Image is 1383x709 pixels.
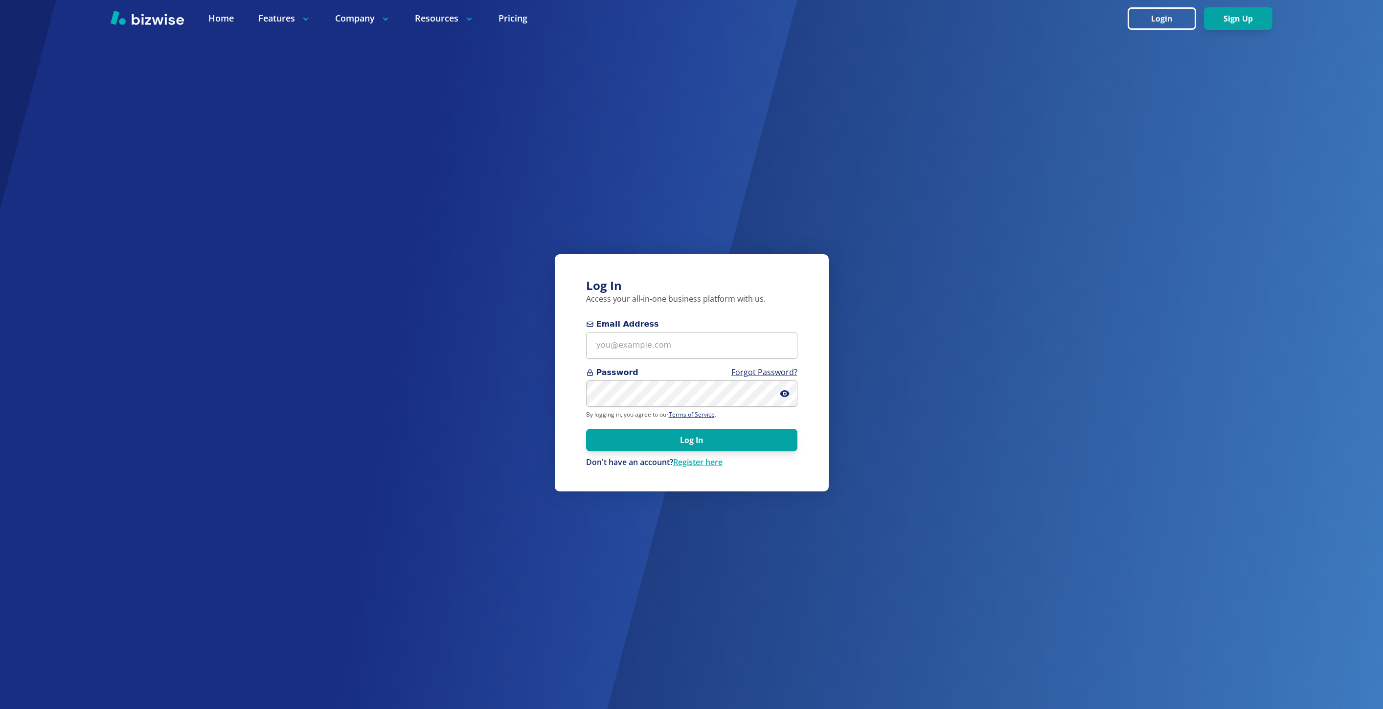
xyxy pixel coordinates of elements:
[586,318,797,330] span: Email Address
[586,457,797,468] p: Don't have an account?
[208,12,234,24] a: Home
[586,367,797,378] span: Password
[1204,7,1272,30] button: Sign Up
[258,12,311,24] p: Features
[731,367,797,377] a: Forgot Password?
[586,332,797,359] input: you@example.com
[1204,14,1272,23] a: Sign Up
[335,12,390,24] p: Company
[586,429,797,451] button: Log In
[415,12,474,24] p: Resources
[1128,14,1204,23] a: Login
[586,294,797,305] p: Access your all-in-one business platform with us.
[499,12,527,24] a: Pricing
[111,10,184,25] img: Bizwise Logo
[586,457,797,468] div: Don't have an account?Register here
[586,278,797,294] h3: Log In
[586,411,797,419] p: By logging in, you agree to our .
[673,457,723,467] a: Register here
[1128,7,1196,30] button: Login
[669,410,715,419] a: Terms of Service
